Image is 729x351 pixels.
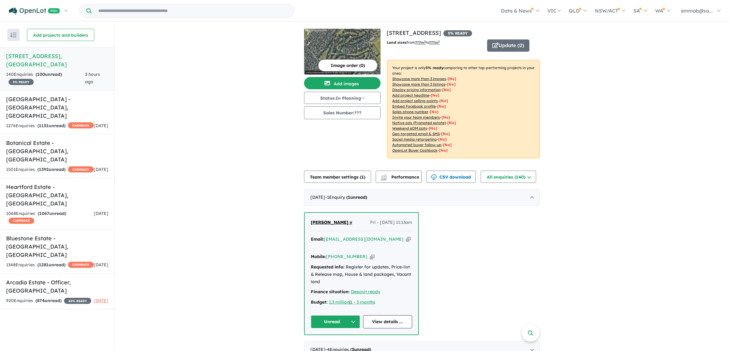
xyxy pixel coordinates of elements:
[348,194,350,200] span: 1
[304,189,540,206] div: [DATE]
[311,219,352,226] a: [PERSON_NAME] v
[6,139,108,164] h5: Botanical Estate - [GEOGRAPHIC_DATA] , [GEOGRAPHIC_DATA]
[6,71,85,86] div: 140 Enquir ies
[324,236,404,242] a: [EMAIL_ADDRESS][DOMAIN_NAME]
[387,40,407,45] b: Land sizes
[381,176,387,180] img: bar-chart.svg
[350,299,375,305] a: 1 - 3 months
[94,211,108,216] span: [DATE]
[392,137,437,142] u: Social media retargeting
[426,40,440,45] span: to
[94,298,108,303] span: [DATE]
[429,40,440,45] u: ???m
[10,33,17,37] img: sort.svg
[392,126,427,131] u: Weekend eDM slots
[311,299,328,305] strong: Budget:
[39,167,49,172] span: 1392
[6,166,94,173] div: 1501 Enquir ies
[443,142,452,147] span: [No]
[431,174,437,180] img: download icon
[346,194,367,200] strong: ( unread)
[426,171,476,183] button: CSV download
[6,297,91,305] div: 920 Enquir ies
[392,93,429,98] u: Add project headline
[37,262,66,268] strong: ( unread)
[37,123,66,128] strong: ( unread)
[311,264,344,270] strong: Requested info:
[68,122,94,128] span: CASHBACK
[406,236,411,242] button: Copy
[94,262,108,268] span: [DATE]
[9,218,34,224] span: CASHBACK
[311,220,352,225] span: [PERSON_NAME] v
[37,72,45,77] span: 100
[447,82,456,87] span: [ No ]
[376,171,422,183] button: Performance
[442,115,450,120] span: [ No ]
[37,167,66,172] strong: ( unread)
[311,289,350,294] strong: Finance situation:
[392,82,445,87] u: Showcase more than 3 listings
[392,142,442,147] u: Automated buyer follow-up
[429,126,437,131] span: [No]
[392,87,441,92] u: Display pricing information
[311,315,360,328] button: Unread
[38,211,66,216] strong: ( unread)
[370,253,374,260] button: Copy
[6,234,108,259] h5: Bluestone Estate - [GEOGRAPHIC_DATA] , [GEOGRAPHIC_DATA]
[94,123,108,128] span: [DATE]
[438,40,440,43] sup: 2
[68,262,94,268] span: CASHBACK
[351,289,380,294] a: Deposit ready
[64,298,91,304] span: 45 % READY
[392,120,446,125] u: Native ads (Promoted estate)
[39,262,49,268] span: 1281
[39,123,49,128] span: 1131
[387,29,441,36] a: [STREET_ADDRESS]
[304,29,381,75] img: 179-217 Centre Dandenong Road - Dingley Village
[448,76,456,81] span: [ No ]
[443,30,472,36] span: 5 % READY
[481,171,536,183] button: All enquiries (140)
[442,87,451,92] span: [ No ]
[304,106,381,119] button: Sales Number:???
[430,109,438,114] span: [ No ]
[381,174,419,180] span: Performance
[447,120,456,125] span: [No]
[39,211,49,216] span: 1067
[439,98,448,103] span: [ No ]
[437,104,446,109] span: [ No ]
[415,40,426,45] u: ??? m
[392,115,440,120] u: Invite your team members
[27,29,94,41] button: Add projects and builders
[392,148,438,153] u: OpenLot Buyer Cashback
[318,59,378,72] button: Image order (0)
[439,148,448,153] span: [No]
[6,52,108,68] h5: [STREET_ADDRESS] , [GEOGRAPHIC_DATA]
[311,299,412,306] div: |
[6,278,108,295] h5: Arcadia Estate - Officer , [GEOGRAPHIC_DATA]
[426,65,443,70] b: 5 % ready
[392,109,428,114] u: Sales phone number
[36,298,62,303] strong: ( unread)
[94,167,108,172] span: [DATE]
[325,194,367,200] span: - 1 Enquir y
[381,174,386,178] img: line-chart.svg
[6,183,108,208] h5: Heartford Estate - [GEOGRAPHIC_DATA] , [GEOGRAPHIC_DATA]
[9,79,34,85] span: 5 % READY
[9,7,60,15] img: Openlot PRO Logo White
[392,98,438,103] u: Add project selling-points
[370,219,412,226] span: Fri - [DATE] 11:13am
[85,72,100,84] span: 3 hours ago
[329,299,349,305] a: 1.3 million
[326,254,367,259] a: [PHONE_NUMBER]
[681,8,713,14] span: emmab@sa...
[6,122,94,130] div: 1276 Enquir ies
[431,93,439,98] span: [ No ]
[36,72,62,77] strong: ( unread)
[93,4,293,17] input: Try estate name, suburb, builder or developer
[392,131,440,136] u: Geo-targeted email & SMS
